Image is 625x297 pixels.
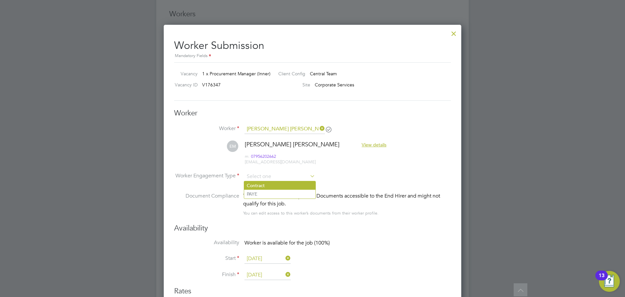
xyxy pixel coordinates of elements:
[245,141,340,148] span: [PERSON_NAME] [PERSON_NAME]
[174,239,239,246] label: Availability
[244,181,315,190] li: Contract
[273,71,305,77] label: Client Config
[202,82,221,88] span: V176347
[273,82,310,88] label: Site
[172,82,198,88] label: Vacancy ID
[174,192,239,216] label: Document Compliance
[174,172,239,179] label: Worker Engagement Type
[227,141,238,152] span: EM
[174,109,451,118] h3: Worker
[310,71,337,77] span: Central Team
[174,34,451,60] h2: Worker Submission
[244,124,325,134] input: Search for...
[243,192,451,208] div: This worker has no Compliance Documents accessible to the End Hirer and might not qualify for thi...
[245,154,250,159] span: m:
[244,254,291,264] input: Select one
[202,71,271,77] span: 1 x Procurement Manager (Inner)
[244,240,330,246] span: Worker is available for the job (100%)
[174,125,239,132] label: Worker
[244,172,315,182] input: Select one
[174,287,451,296] h3: Rates
[172,71,198,77] label: Vacancy
[244,190,315,198] li: PAYE
[244,270,291,280] input: Select one
[174,224,451,233] h3: Availability
[599,271,620,292] button: Open Resource Center, 13 new notifications
[174,271,239,278] label: Finish
[251,154,276,159] span: 07956202662
[174,52,451,60] div: Mandatory Fields
[599,275,604,284] div: 13
[315,82,354,88] span: Corporate Services
[243,209,379,217] div: You can edit access to this worker’s documents from their worker profile.
[362,142,386,148] span: View details
[174,255,239,262] label: Start
[245,159,316,165] span: [EMAIL_ADDRESS][DOMAIN_NAME]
